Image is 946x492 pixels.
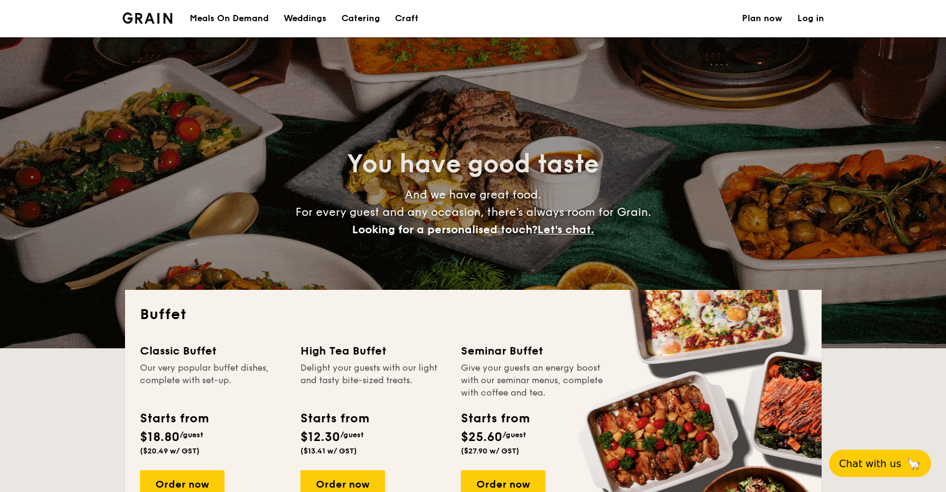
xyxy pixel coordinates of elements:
[906,457,921,471] span: 🦙
[300,409,368,428] div: Starts from
[140,342,285,360] div: Classic Buffet
[300,342,446,360] div: High Tea Buffet
[140,430,180,445] span: $18.80
[461,447,519,455] span: ($27.90 w/ GST)
[461,362,606,399] div: Give your guests an energy boost with our seminar menus, complete with coffee and tea.
[140,447,200,455] span: ($20.49 w/ GST)
[461,409,529,428] div: Starts from
[140,409,208,428] div: Starts from
[340,430,364,439] span: /guest
[461,430,503,445] span: $25.60
[123,12,173,24] a: Logotype
[300,362,446,399] div: Delight your guests with our light and tasty bite-sized treats.
[300,430,340,445] span: $12.30
[140,305,807,325] h2: Buffet
[829,450,931,477] button: Chat with us🦙
[180,430,203,439] span: /guest
[123,12,173,24] img: Grain
[461,342,606,360] div: Seminar Buffet
[300,447,357,455] span: ($13.41 w/ GST)
[839,458,901,470] span: Chat with us
[140,362,285,399] div: Our very popular buffet dishes, complete with set-up.
[537,223,594,236] span: Let's chat.
[503,430,526,439] span: /guest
